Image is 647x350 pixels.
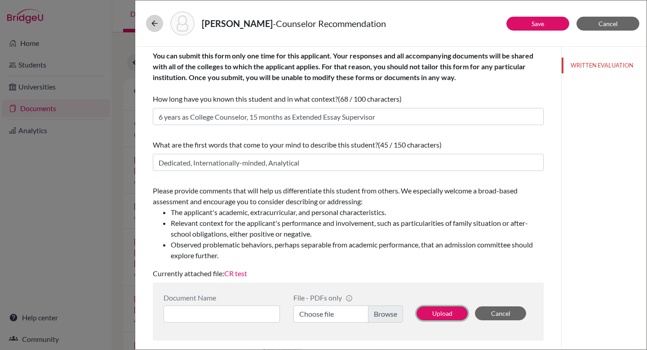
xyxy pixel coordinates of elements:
button: WRITTEN EVALUATION [562,58,647,73]
div: Document Name [164,293,280,302]
button: Upload [417,306,468,320]
span: - Counselor Recommendation [273,18,386,29]
li: Relevant context for the applicant's performance and involvement, such as particularities of fami... [171,218,544,239]
div: File - PDFs only [293,293,403,302]
span: What are the first words that come to your mind to describe this student? [153,140,378,149]
div: Currently attached file: [153,182,544,283]
li: The applicant's academic, extracurricular, and personal characteristics. [171,207,544,218]
button: Cancel [475,306,526,320]
span: (68 / 100 characters) [338,94,402,103]
a: CR test [224,269,247,278]
strong: [PERSON_NAME] [202,18,273,29]
label: Choose file [293,305,403,323]
span: info [346,295,353,302]
span: (45 / 150 characters) [378,140,442,149]
span: How long have you known this student and in what context? [153,51,533,103]
b: You can submit this form only one time for this applicant. Your responses and all accompanying do... [153,51,533,81]
span: Please provide comments that will help us differentiate this student from others. We especially w... [153,186,544,261]
li: Observed problematic behaviors, perhaps separable from academic performance, that an admission co... [171,239,544,261]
